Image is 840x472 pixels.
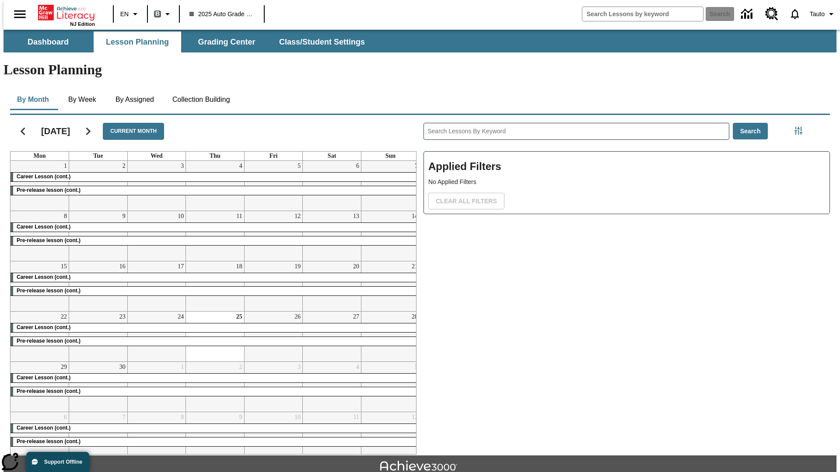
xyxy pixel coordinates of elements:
[69,161,128,211] td: September 2, 2025
[179,362,185,372] a: October 1, 2025
[60,89,104,110] button: By Week
[351,312,361,322] a: September 27, 2025
[17,338,80,344] span: Pre-release lesson (cont.)
[118,362,127,372] a: September 30, 2025
[186,261,245,312] td: September 18, 2025
[10,337,420,346] div: Pre-release lesson (cont.)
[760,2,784,26] a: Resource Center, Will open in new tab
[736,2,760,26] a: Data Center
[234,211,244,222] a: September 11, 2025
[17,375,70,381] span: Career Lesson (cont.)
[17,438,80,444] span: Pre-release lesson (cont.)
[69,211,128,261] td: September 9, 2025
[10,273,420,282] div: Career Lesson (cont.)
[10,387,420,396] div: Pre-release lesson (cont.)
[150,6,176,22] button: Boost Class color is gray green. Change class color
[410,312,420,322] a: September 28, 2025
[176,261,185,272] a: September 17, 2025
[10,261,69,312] td: September 15, 2025
[127,261,186,312] td: September 17, 2025
[127,412,186,462] td: October 8, 2025
[10,173,420,181] div: Career Lesson (cont.)
[272,31,372,52] button: Class/Student Settings
[17,237,80,243] span: Pre-release lesson (cont.)
[17,288,80,294] span: Pre-release lesson (cont.)
[416,111,830,455] div: Search
[91,152,105,160] a: Tuesday
[186,211,245,261] td: September 11, 2025
[10,211,69,261] td: September 8, 2025
[176,211,185,222] a: September 10, 2025
[208,152,222,160] a: Thursday
[806,6,840,22] button: Profile/Settings
[165,89,237,110] button: Collection Building
[59,261,69,272] a: September 15, 2025
[351,261,361,272] a: September 20, 2025
[127,211,186,261] td: September 10, 2025
[127,312,186,362] td: September 24, 2025
[10,362,69,412] td: September 29, 2025
[62,161,69,171] a: September 1, 2025
[28,37,69,47] span: Dashboard
[62,412,69,423] a: October 6, 2025
[70,21,95,27] span: NJ Edition
[351,412,360,423] a: October 11, 2025
[186,412,245,462] td: October 9, 2025
[186,362,245,412] td: October 2, 2025
[303,261,361,312] td: September 20, 2025
[69,412,128,462] td: October 7, 2025
[303,362,361,412] td: October 4, 2025
[244,211,303,261] td: September 12, 2025
[44,459,82,465] span: Support Offline
[103,123,164,140] button: Current Month
[303,211,361,261] td: September 13, 2025
[384,152,397,160] a: Sunday
[10,374,420,382] div: Career Lesson (cont.)
[293,261,302,272] a: September 19, 2025
[296,161,302,171] a: September 5, 2025
[3,30,836,52] div: SubNavbar
[3,62,836,78] h1: Lesson Planning
[238,362,244,372] a: October 2, 2025
[118,261,127,272] a: September 16, 2025
[354,161,361,171] a: September 6, 2025
[410,211,420,222] a: September 14, 2025
[293,211,302,222] a: September 12, 2025
[17,324,70,330] span: Career Lesson (cont.)
[238,161,244,171] a: September 4, 2025
[410,261,420,272] a: September 21, 2025
[361,412,420,462] td: October 12, 2025
[10,186,420,195] div: Pre-release lesson (cont.)
[41,126,70,136] h2: [DATE]
[424,123,729,139] input: Search Lessons By Keyword
[582,7,703,21] input: search field
[244,362,303,412] td: October 3, 2025
[238,412,244,423] a: October 9, 2025
[59,312,69,322] a: September 22, 2025
[244,261,303,312] td: September 19, 2025
[7,1,33,27] button: Open side menu
[351,211,361,222] a: September 13, 2025
[118,312,127,322] a: September 23, 2025
[423,151,830,214] div: Applied Filters
[3,31,373,52] div: SubNavbar
[296,362,302,372] a: October 3, 2025
[3,111,416,455] div: Calendar
[293,312,302,322] a: September 26, 2025
[10,223,420,232] div: Career Lesson (cont.)
[410,412,420,423] a: October 12, 2025
[69,261,128,312] td: September 16, 2025
[10,287,420,295] div: Pre-release lesson (cont.)
[108,89,161,110] button: By Assigned
[69,312,128,362] td: September 23, 2025
[176,312,185,322] a: September 24, 2025
[10,236,420,245] div: Pre-release lesson (cont.)
[17,388,80,394] span: Pre-release lesson (cont.)
[121,412,127,423] a: October 7, 2025
[790,122,807,139] button: Filters Side menu
[17,187,80,193] span: Pre-release lesson (cont.)
[10,323,420,332] div: Career Lesson (cont.)
[428,156,825,177] h2: Applied Filters
[198,37,255,47] span: Grading Center
[293,412,302,423] a: October 10, 2025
